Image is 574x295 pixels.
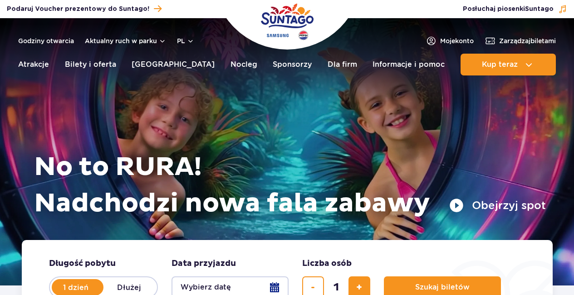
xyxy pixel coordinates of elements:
span: Posłuchaj piosenki [463,5,554,14]
a: Sponsorzy [273,54,312,75]
button: Aktualny ruch w parku [85,37,166,45]
a: Zarządzajbiletami [485,35,556,46]
a: Mojekonto [426,35,474,46]
button: Posłuchaj piosenkiSuntago [463,5,567,14]
span: Data przyjazdu [172,258,236,269]
a: Nocleg [231,54,257,75]
a: Dla firm [328,54,357,75]
a: Informacje i pomoc [373,54,445,75]
a: Godziny otwarcia [18,36,74,45]
a: Bilety i oferta [65,54,116,75]
span: Kup teraz [482,60,518,69]
a: [GEOGRAPHIC_DATA] [132,54,215,75]
span: Suntago [525,6,554,12]
h1: No to RURA! Nadchodzi nowa fala zabawy [34,149,546,222]
span: Liczba osób [302,258,352,269]
span: Podaruj Voucher prezentowy do Suntago! [7,5,149,14]
span: Moje konto [440,36,474,45]
a: Atrakcje [18,54,49,75]
span: Szukaj biletów [415,283,470,291]
button: pl [177,36,194,45]
span: Zarządzaj biletami [499,36,556,45]
span: Długość pobytu [49,258,116,269]
button: Kup teraz [461,54,556,75]
a: Podaruj Voucher prezentowy do Suntago! [7,3,162,15]
button: Obejrzyj spot [449,198,546,213]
